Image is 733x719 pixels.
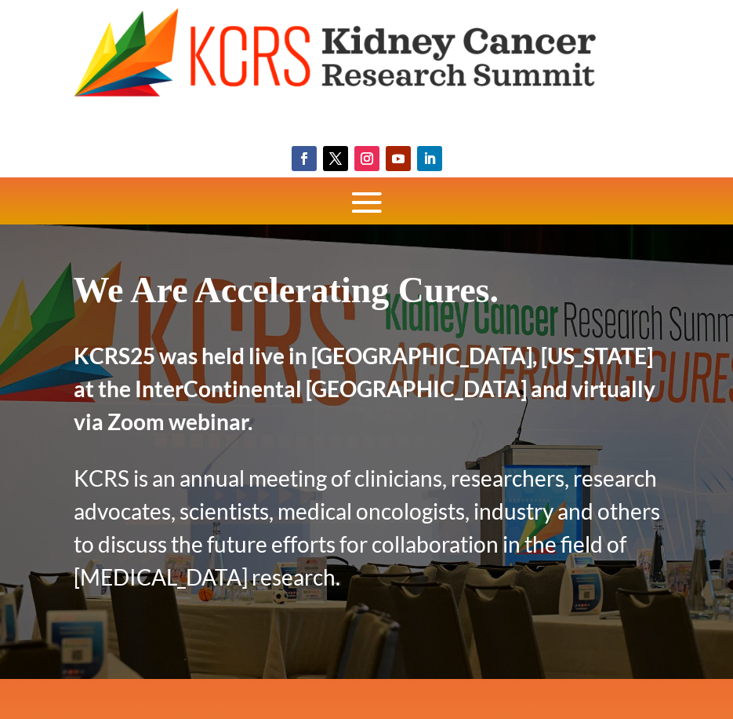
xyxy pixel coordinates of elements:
[354,146,379,171] a: Follow on Instagram
[292,146,317,171] a: Follow on Facebook
[323,146,348,171] a: Follow on X
[386,146,411,171] a: Follow on Youtube
[74,462,660,593] p: KCRS is an annual meeting of clinicians, researchers, research advocates, scientists, medical onc...
[74,268,660,319] h1: We Are Accelerating Cures.
[417,146,442,171] a: Follow on LinkedIn
[74,339,660,446] h2: KCRS25 was held live in [GEOGRAPHIC_DATA], [US_STATE] at the InterContinental [GEOGRAPHIC_DATA] a...
[74,8,660,99] img: KCRS generic logo wide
